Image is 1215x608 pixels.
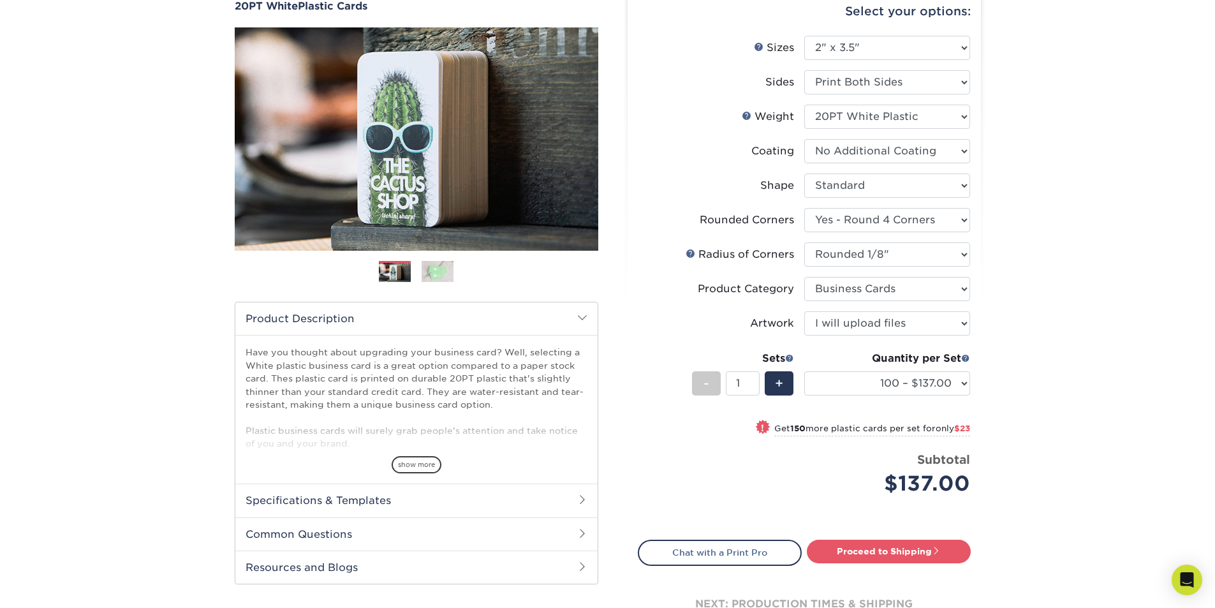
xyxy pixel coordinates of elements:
div: Shape [760,178,794,193]
strong: 150 [790,424,806,433]
div: Sides [765,75,794,90]
a: Proceed to Shipping [807,540,971,563]
span: show more [392,456,441,473]
h2: Common Questions [235,517,598,551]
div: Artwork [750,316,794,331]
div: Sets [692,351,794,366]
span: + [775,374,783,393]
img: 20PT White 01 [235,13,598,265]
div: Sizes [754,40,794,56]
span: - [703,374,709,393]
a: Chat with a Print Pro [638,540,802,565]
div: $137.00 [814,468,970,499]
h2: Resources and Blogs [235,551,598,584]
div: Weight [742,109,794,124]
div: Product Category [698,281,794,297]
h2: Product Description [235,302,598,335]
h2: Specifications & Templates [235,484,598,517]
span: ! [761,421,764,434]
div: Rounded Corners [700,212,794,228]
img: Plastic Cards 02 [422,260,453,283]
div: Coating [751,144,794,159]
div: Open Intercom Messenger [1172,565,1202,595]
span: only [936,424,970,433]
span: $23 [954,424,970,433]
div: Radius of Corners [686,247,794,262]
iframe: Google Customer Reviews [3,569,108,604]
strong: Subtotal [917,452,970,466]
small: Get more plastic cards per set for [774,424,970,436]
img: Plastic Cards 01 [379,262,411,284]
div: Quantity per Set [804,351,970,366]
